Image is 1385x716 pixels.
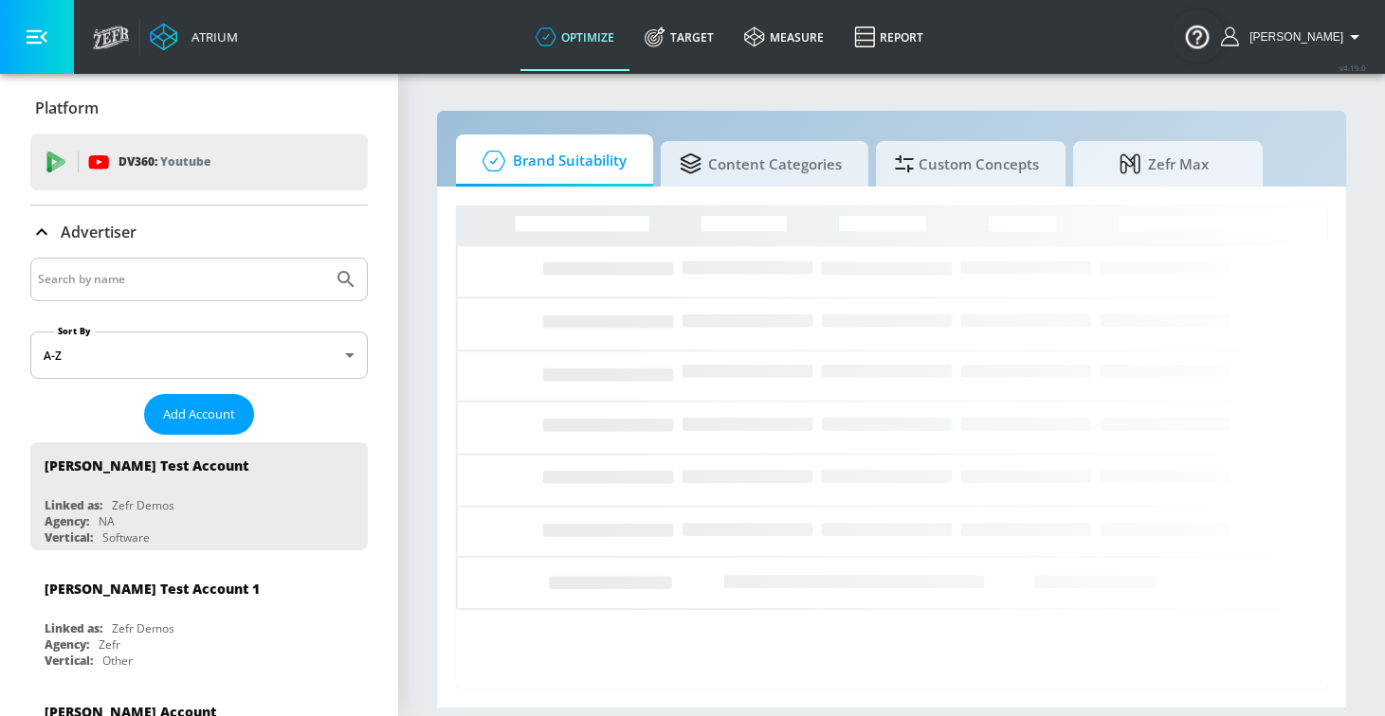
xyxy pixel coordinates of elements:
[30,81,368,134] div: Platform
[54,325,95,337] label: Sort By
[1339,63,1366,73] span: v 4.19.0
[45,497,102,513] div: Linked as:
[45,636,89,653] div: Agency:
[102,653,133,669] div: Other
[1092,141,1236,187] span: Zefr Max
[895,141,1039,187] span: Custom Concepts
[38,267,325,292] input: Search by name
[30,331,368,379] div: A-Z
[1242,30,1343,44] span: login as: jannet.kim@zefr.com
[30,442,368,550] div: [PERSON_NAME] Test AccountLinked as:Zefr DemosAgency:NAVertical:Software
[45,513,89,529] div: Agency:
[150,23,238,51] a: Atrium
[30,134,368,190] div: DV360: Youtube
[99,636,120,653] div: Zefr
[30,206,368,259] div: Advertiser
[144,394,254,435] button: Add Account
[45,529,93,546] div: Vertical:
[163,403,235,425] span: Add Account
[160,152,210,171] p: Youtube
[112,497,174,513] div: Zefr Demos
[839,3,939,71] a: Report
[680,141,842,187] span: Content Categories
[520,3,629,71] a: optimize
[112,620,174,636] div: Zefr Demos
[1221,26,1366,48] button: [PERSON_NAME]
[184,28,238,45] div: Atrium
[475,138,627,184] span: Brand Suitability
[118,152,210,172] p: DV360:
[45,653,93,669] div: Vertical:
[30,565,368,673] div: [PERSON_NAME] Test Account 1Linked as:Zefr DemosAgency:ZefrVertical:Other
[1171,9,1224,63] button: Open Resource Center
[729,3,839,71] a: measure
[35,98,99,118] p: Platform
[629,3,729,71] a: Target
[99,513,115,529] div: NA
[61,222,137,242] p: Advertiser
[45,456,248,474] div: [PERSON_NAME] Test Account
[102,529,150,546] div: Software
[45,620,102,636] div: Linked as:
[45,580,260,598] div: [PERSON_NAME] Test Account 1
